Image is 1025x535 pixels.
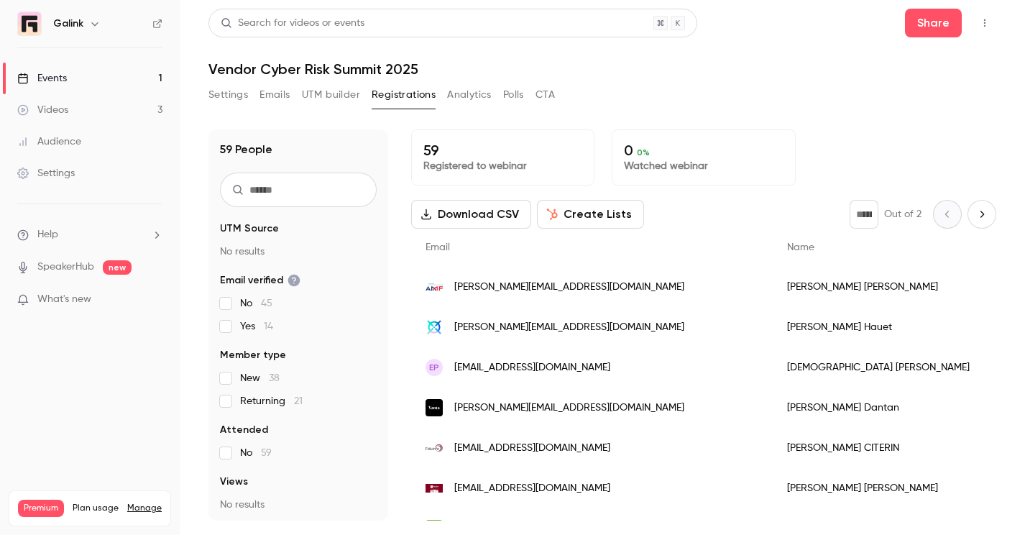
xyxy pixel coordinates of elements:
[37,227,58,242] span: Help
[411,200,531,229] button: Download CSV
[220,475,248,489] span: Views
[53,17,83,31] h6: Galink
[426,439,443,457] img: fiduinfo.fr
[423,159,582,173] p: Registered to webinar
[637,147,650,157] span: 0 %
[17,227,162,242] li: help-dropdown-opener
[426,319,443,336] img: owkin.com
[294,396,303,406] span: 21
[537,200,644,229] button: Create Lists
[773,267,984,307] div: [PERSON_NAME] [PERSON_NAME]
[905,9,962,37] button: Share
[37,292,91,307] span: What's new
[372,83,436,106] button: Registrations
[454,401,684,416] span: [PERSON_NAME][EMAIL_ADDRESS][DOMAIN_NAME]
[454,441,610,456] span: [EMAIL_ADDRESS][DOMAIN_NAME]
[220,423,268,437] span: Attended
[454,320,684,335] span: [PERSON_NAME][EMAIL_ADDRESS][DOMAIN_NAME]
[454,481,610,496] span: [EMAIL_ADDRESS][DOMAIN_NAME]
[447,83,492,106] button: Analytics
[240,371,280,385] span: New
[261,298,272,308] span: 45
[17,71,67,86] div: Events
[208,83,248,106] button: Settings
[536,83,555,106] button: CTA
[426,242,450,252] span: Email
[503,83,524,106] button: Polls
[426,278,443,296] img: amf-france.org
[426,399,443,416] img: vanta.com
[426,484,443,493] img: tuta.io
[773,428,984,468] div: [PERSON_NAME] CITERIN
[208,60,996,78] h1: Vendor Cyber Risk Summit 2025
[221,16,364,31] div: Search for videos or events
[220,221,279,236] span: UTM Source
[967,200,996,229] button: Next page
[624,159,783,173] p: Watched webinar
[220,348,286,362] span: Member type
[220,273,300,288] span: Email verified
[773,307,984,347] div: [PERSON_NAME] Hauet
[429,361,439,374] span: EP
[454,280,684,295] span: [PERSON_NAME][EMAIL_ADDRESS][DOMAIN_NAME]
[17,134,81,149] div: Audience
[220,141,272,158] h1: 59 People
[220,244,377,259] p: No results
[884,207,921,221] p: Out of 2
[773,347,984,388] div: [DEMOGRAPHIC_DATA] [PERSON_NAME]
[240,296,272,311] span: No
[17,103,68,117] div: Videos
[773,468,984,508] div: [PERSON_NAME] [PERSON_NAME]
[261,448,272,458] span: 59
[787,242,814,252] span: Name
[259,83,290,106] button: Emails
[454,360,610,375] span: [EMAIL_ADDRESS][DOMAIN_NAME]
[73,503,119,514] span: Plan usage
[264,321,273,331] span: 14
[37,260,94,275] a: SpeakerHub
[18,500,64,517] span: Premium
[302,83,360,106] button: UTM builder
[423,142,582,159] p: 59
[240,394,303,408] span: Returning
[240,446,272,460] span: No
[269,373,280,383] span: 38
[220,498,377,512] p: No results
[18,12,41,35] img: Galink
[240,319,273,334] span: Yes
[624,142,783,159] p: 0
[17,166,75,180] div: Settings
[773,388,984,428] div: [PERSON_NAME] Dantan
[103,260,132,275] span: new
[127,503,162,514] a: Manage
